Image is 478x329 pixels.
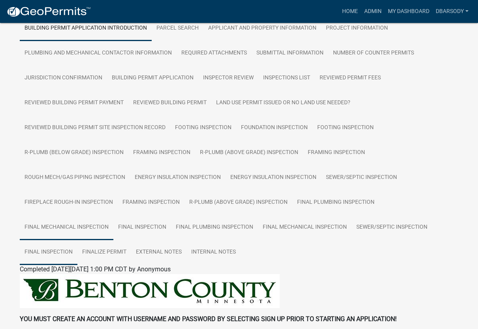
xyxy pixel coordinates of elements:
[170,115,236,141] a: Footing Inspection
[226,165,321,190] a: Energy Insulation Inspection
[303,140,370,165] a: Framing Inspection
[352,215,432,240] a: Sewer/Septic Inspection
[20,66,107,91] a: Jurisdiction Confirmation
[113,215,171,240] a: Final Inspection
[20,41,177,66] a: Plumbing and Mechanical Contactor Information
[186,240,241,265] a: Internal Notes
[385,4,433,19] a: My Dashboard
[195,140,303,165] a: R-Plumb (above grade) Inspection
[152,16,203,41] a: Parcel search
[315,66,386,91] a: Reviewed Permit Fees
[328,41,419,66] a: Number of Counter Permits
[20,240,77,265] a: Final Inspection
[128,140,195,165] a: Framing Inspection
[433,4,472,19] a: Dbarsody
[20,265,171,273] span: Completed [DATE][DATE] 1:00 PM CDT by Anonymous
[131,240,186,265] a: External Notes
[258,215,352,240] a: Final Mechanical Inspection
[321,165,402,190] a: Sewer/Septic Inspection
[77,240,131,265] a: Finalize Permit
[339,4,361,19] a: Home
[20,190,118,215] a: Fireplace Rough-in Inspection
[20,140,128,165] a: R-Plumb (below grade) Inspection
[252,41,328,66] a: Submittal Information
[118,190,184,215] a: Framing Inspection
[20,115,170,141] a: Reviewed Building Permit Site Inspection Record
[20,165,130,190] a: Rough Mech/Gas Piping Inspection
[211,90,355,116] a: Land Use Permit Issued or No Land Use Needed?
[171,215,258,240] a: Final Plumbing Inspection
[361,4,385,19] a: Admin
[321,16,393,41] a: Project Information
[312,115,378,141] a: Footing Inspection
[20,16,152,41] a: Building Permit Application Introduction
[107,66,198,91] a: Building Permit Application
[184,190,292,215] a: R-Plumb (above grade) Inspection
[20,274,280,308] img: BENTON_HEADER_184150ff-1924-48f9-adeb-d4c31246c7fa.jpeg
[130,165,226,190] a: Energy Insulation Inspection
[177,41,252,66] a: Required Attachments
[236,115,312,141] a: Foundation Inspection
[258,66,315,91] a: Inspections List
[20,90,128,116] a: Reviewed Building Permit Payment
[20,215,113,240] a: Final Mechanical Inspection
[20,315,397,323] strong: YOU MUST CREATE AN ACCOUNT WITH USERNAME AND PASSWORD BY SELECTING SIGN UP PRIOR TO STARTING AN A...
[292,190,379,215] a: Final Plumbing Inspection
[128,90,211,116] a: Reviewed Building Permit
[198,66,258,91] a: Inspector Review
[203,16,321,41] a: Applicant and Property Information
